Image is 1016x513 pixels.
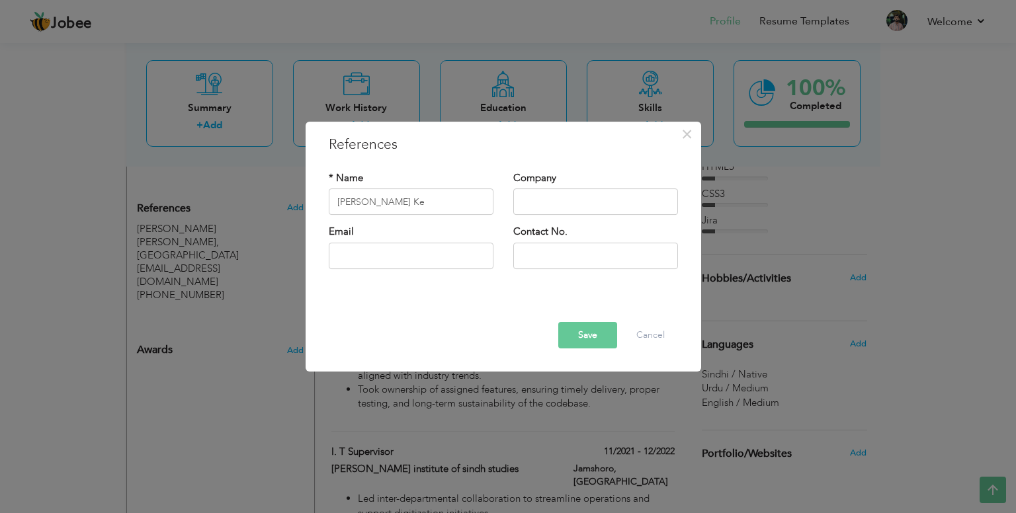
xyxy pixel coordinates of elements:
label: Email [329,225,354,239]
button: Cancel [623,322,678,348]
span: × [681,122,693,146]
h3: References [329,135,678,155]
label: * Name [329,171,363,185]
button: Close [677,124,698,145]
label: Contact No. [513,225,568,239]
button: Save [558,322,617,348]
label: Company [513,171,556,185]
